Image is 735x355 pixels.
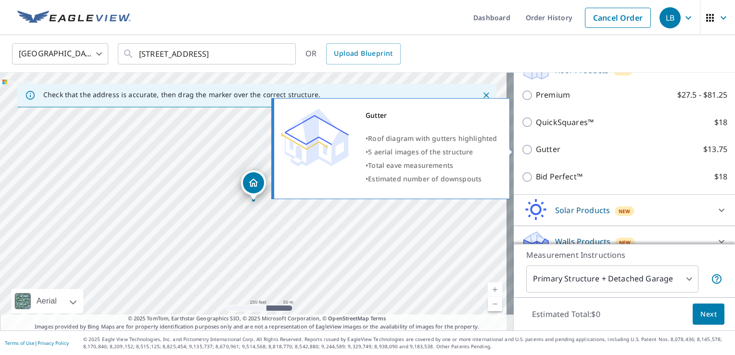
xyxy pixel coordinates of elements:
[326,43,400,64] a: Upload Blueprint
[488,297,502,311] a: Current Level 17, Zoom Out
[536,143,560,155] p: Gutter
[12,40,108,67] div: [GEOGRAPHIC_DATA]
[536,89,570,101] p: Premium
[700,308,717,320] span: Next
[524,304,608,325] p: Estimated Total: $0
[38,340,69,346] a: Privacy Policy
[677,89,727,101] p: $27.5 - $81.25
[5,340,69,346] p: |
[368,174,482,183] span: Estimated number of downspouts
[370,315,386,322] a: Terms
[5,340,35,346] a: Terms of Use
[305,43,401,64] div: OR
[555,236,610,247] p: Walls Products
[241,170,266,200] div: Dropped pin, building 1, Residential property, 2649 Topeka St Cincinnati, OH 45231
[139,40,276,67] input: Search by address or latitude-longitude
[619,239,631,246] span: New
[619,207,631,215] span: New
[34,289,60,313] div: Aerial
[703,143,727,155] p: $13.75
[366,109,497,122] div: Gutter
[368,147,473,156] span: 5 aerial images of the structure
[366,145,497,159] div: •
[714,116,727,128] p: $18
[12,289,83,313] div: Aerial
[521,199,727,222] div: Solar ProductsNew
[43,90,320,99] p: Check that the address is accurate, then drag the marker over the correct structure.
[693,304,724,325] button: Next
[585,8,651,28] a: Cancel Order
[334,48,393,60] span: Upload Blueprint
[128,315,386,323] span: © 2025 TomTom, Earthstar Geographics SIO, © 2025 Microsoft Corporation, ©
[328,315,368,322] a: OpenStreetMap
[368,134,497,143] span: Roof diagram with gutters highlighted
[366,159,497,172] div: •
[536,116,594,128] p: QuickSquares™
[488,282,502,297] a: Current Level 17, Zoom In
[711,273,722,285] span: Your report will include the primary structure and a detached garage if one exists.
[526,249,722,261] p: Measurement Instructions
[281,109,349,166] img: Premium
[521,230,727,253] div: Walls ProductsNew
[83,336,730,350] p: © 2025 Eagle View Technologies, Inc. and Pictometry International Corp. All Rights Reserved. Repo...
[659,7,681,28] div: LB
[366,132,497,145] div: •
[714,171,727,183] p: $18
[555,204,610,216] p: Solar Products
[480,89,493,101] button: Close
[536,171,583,183] p: Bid Perfect™
[366,172,497,186] div: •
[526,266,698,292] div: Primary Structure + Detached Garage
[17,11,131,25] img: EV Logo
[368,161,453,170] span: Total eave measurements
